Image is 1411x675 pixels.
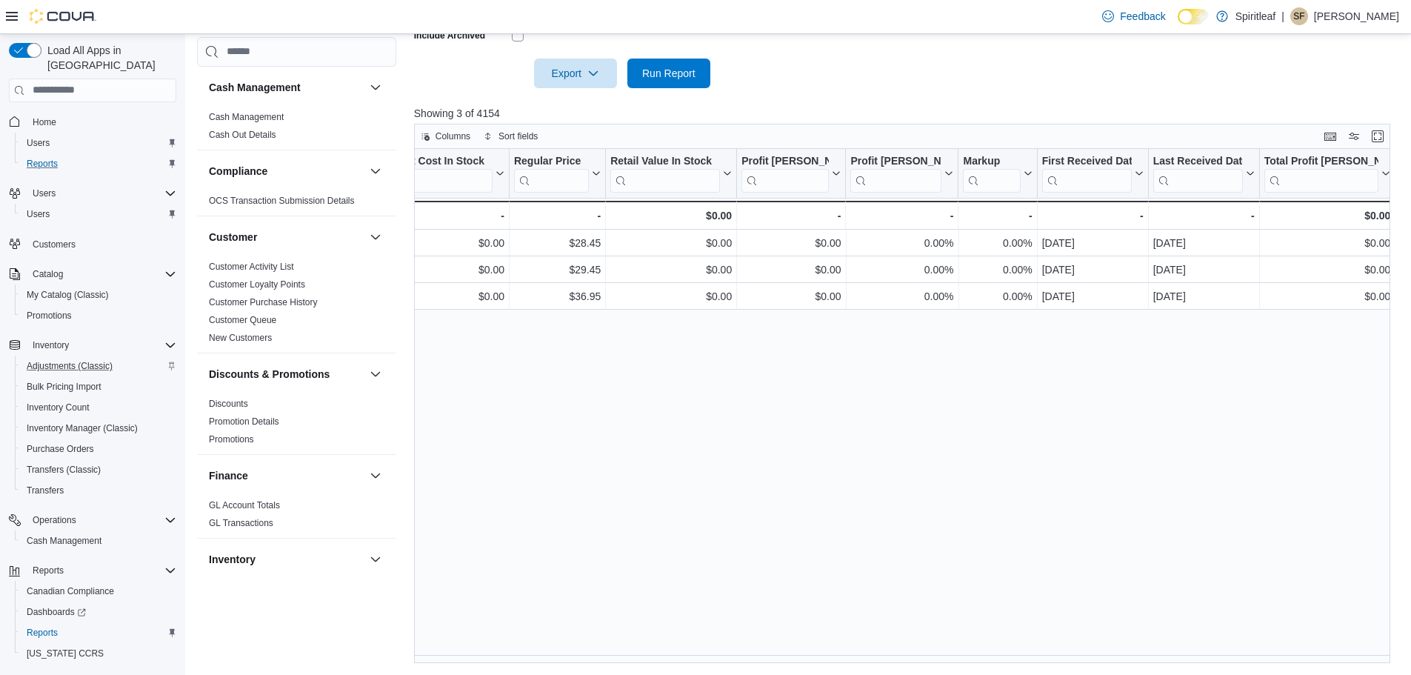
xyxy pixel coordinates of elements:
[27,235,176,253] span: Customers
[373,234,504,252] div: $0.00
[209,333,272,343] a: New Customers
[610,234,732,252] div: $0.00
[3,111,182,133] button: Home
[209,261,294,273] span: Customer Activity List
[27,360,113,372] span: Adjustments (Classic)
[367,79,384,96] button: Cash Management
[209,314,276,326] span: Customer Queue
[209,112,284,122] a: Cash Management
[1153,154,1254,192] button: Last Received Date
[21,624,176,642] span: Reports
[209,315,276,325] a: Customer Queue
[15,531,182,551] button: Cash Management
[33,116,56,128] span: Home
[1293,7,1304,25] span: SF
[33,268,63,280] span: Catalog
[610,154,720,168] div: Retail Value In Stock
[1314,7,1399,25] p: [PERSON_NAME]
[1264,154,1378,192] div: Total Profit Margin ($)
[498,130,538,142] span: Sort fields
[21,286,115,304] a: My Catalog (Classic)
[1153,207,1254,225] div: -
[21,440,176,458] span: Purchase Orders
[3,183,182,204] button: Users
[27,485,64,496] span: Transfers
[21,205,176,223] span: Users
[33,239,76,250] span: Customers
[197,496,396,538] div: Finance
[21,624,64,642] a: Reports
[21,461,176,479] span: Transfers (Classic)
[741,154,841,192] button: Profit [PERSON_NAME] ($)
[21,307,176,325] span: Promotions
[21,155,176,173] span: Reports
[15,285,182,305] button: My Catalog (Classic)
[15,581,182,602] button: Canadian Compliance
[27,422,138,434] span: Inventory Manager (Classic)
[514,207,601,225] div: -
[1041,154,1143,192] button: First Received Date
[209,130,276,140] a: Cash Out Details
[21,603,176,621] span: Dashboards
[27,464,101,476] span: Transfers (Classic)
[415,127,476,145] button: Columns
[373,287,504,305] div: $0.00
[514,154,589,192] div: Regular Price
[514,261,601,279] div: $29.45
[610,154,732,192] button: Retail Value In Stock
[209,129,276,141] span: Cash Out Details
[21,482,176,499] span: Transfers
[963,207,1032,225] div: -
[1321,127,1339,145] button: Keyboard shortcuts
[27,402,90,413] span: Inventory Count
[209,195,355,207] span: OCS Transaction Submission Details
[27,535,101,547] span: Cash Management
[15,439,182,459] button: Purchase Orders
[209,296,318,308] span: Customer Purchase History
[514,234,601,252] div: $28.45
[15,133,182,153] button: Users
[197,192,396,216] div: Compliance
[850,154,941,192] div: Profit Margin (%)
[850,207,953,225] div: -
[27,208,50,220] span: Users
[1264,287,1390,305] div: $0.00
[21,603,92,621] a: Dashboards
[27,562,70,579] button: Reports
[367,228,384,246] button: Customer
[21,134,176,152] span: Users
[209,230,364,245] button: Customer
[1041,154,1131,168] div: First Received Date
[3,233,182,255] button: Customers
[21,155,64,173] a: Reports
[610,261,732,279] div: $0.00
[850,234,953,252] div: 0.00%
[27,336,176,354] span: Inventory
[15,418,182,439] button: Inventory Manager (Classic)
[21,205,56,223] a: Users
[209,468,248,483] h3: Finance
[21,645,176,662] span: Washington CCRS
[15,643,182,664] button: [US_STATE] CCRS
[514,154,589,168] div: Regular Price
[21,532,176,550] span: Cash Management
[33,187,56,199] span: Users
[21,378,107,396] a: Bulk Pricing Import
[21,532,107,550] a: Cash Management
[209,434,254,445] a: Promotions
[21,286,176,304] span: My Catalog (Classic)
[3,560,182,581] button: Reports
[27,158,58,170] span: Reports
[209,262,294,272] a: Customer Activity List
[21,419,144,437] a: Inventory Manager (Classic)
[850,261,953,279] div: 0.00%
[642,66,696,81] span: Run Report
[209,80,301,95] h3: Cash Management
[741,261,841,279] div: $0.00
[15,356,182,376] button: Adjustments (Classic)
[1153,287,1254,305] div: [DATE]
[27,113,62,131] a: Home
[1153,154,1242,168] div: Last Received Date
[741,154,829,192] div: Profit Margin ($)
